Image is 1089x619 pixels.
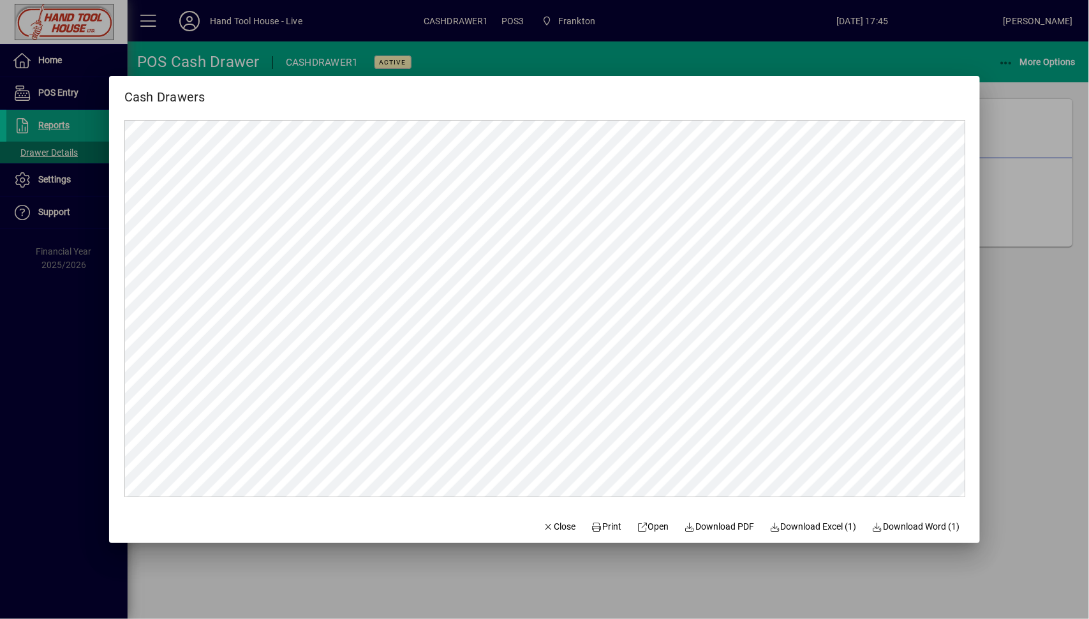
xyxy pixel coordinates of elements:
span: Download PDF [685,520,755,533]
span: Download Excel (1) [769,520,857,533]
span: Print [591,520,622,533]
span: Close [543,520,576,533]
button: Close [538,515,581,538]
h2: Cash Drawers [109,76,221,107]
a: Open [632,515,674,538]
span: Open [637,520,669,533]
a: Download PDF [679,515,760,538]
button: Download Word (1) [867,515,965,538]
button: Download Excel (1) [764,515,862,538]
span: Download Word (1) [872,520,960,533]
button: Print [586,515,626,538]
